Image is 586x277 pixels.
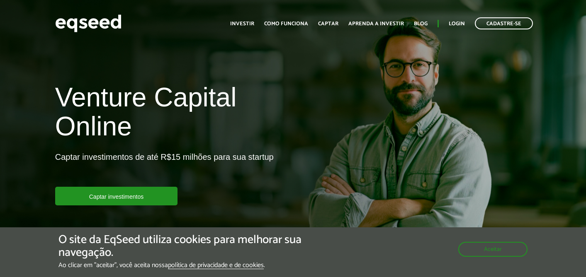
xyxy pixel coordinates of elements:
[458,242,528,257] button: Aceitar
[55,83,287,145] h1: Venture Capital Online
[58,261,340,269] p: Ao clicar em "aceitar", você aceita nossa .
[414,21,428,26] a: Blog
[449,21,465,26] a: Login
[475,17,533,29] a: Cadastre-se
[318,21,338,26] a: Captar
[58,234,340,259] h5: O site da EqSeed utiliza cookies para melhorar sua navegação.
[348,21,404,26] a: Aprenda a investir
[230,21,254,26] a: Investir
[168,262,264,269] a: política de privacidade e de cookies
[55,12,122,34] img: EqSeed
[264,21,308,26] a: Como funciona
[55,152,274,187] p: Captar investimentos de até R$15 milhões para sua startup
[55,187,178,205] a: Captar investimentos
